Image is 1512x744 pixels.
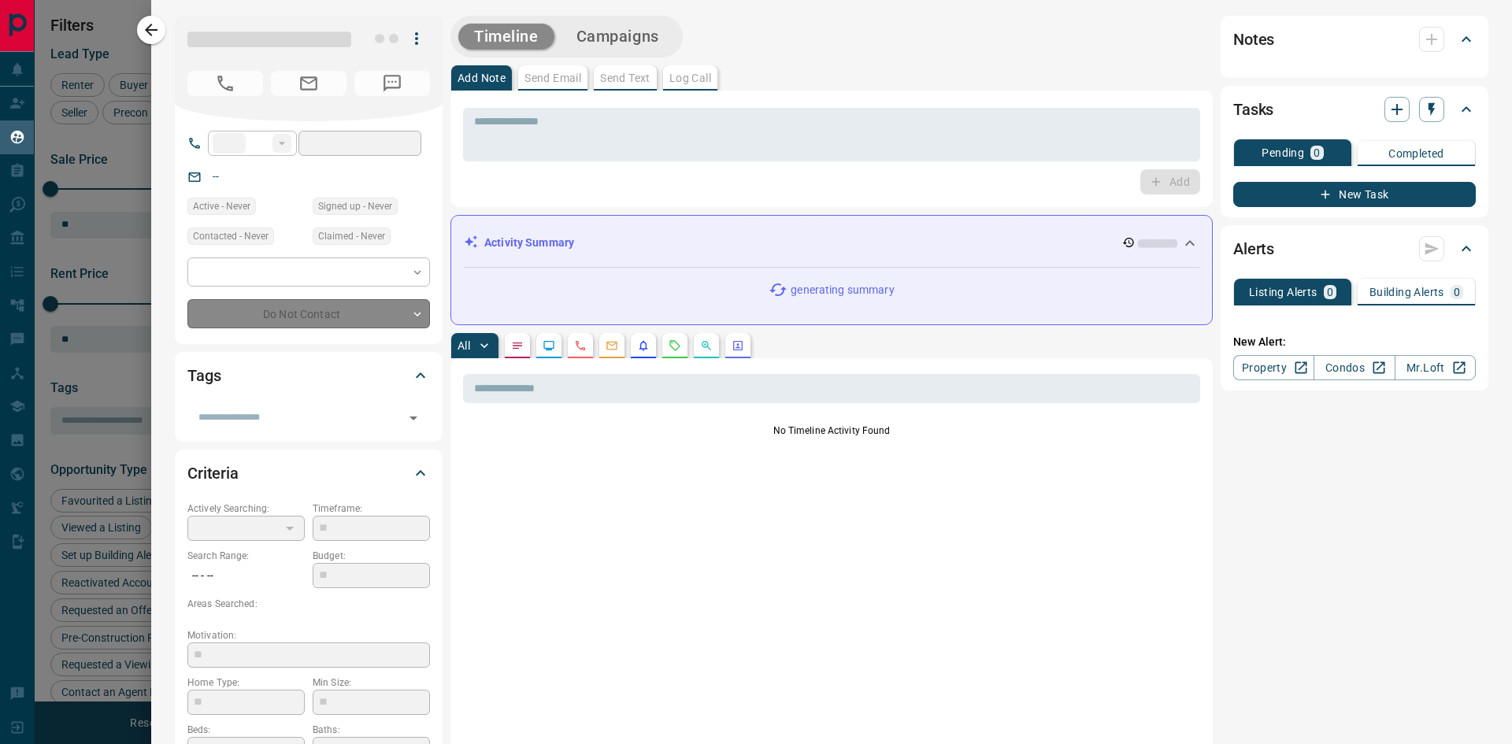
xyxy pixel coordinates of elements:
[637,339,650,352] svg: Listing Alerts
[1233,91,1476,128] div: Tasks
[313,549,430,563] p: Budget:
[318,198,392,214] span: Signed up - Never
[1262,147,1304,158] p: Pending
[1388,148,1444,159] p: Completed
[1233,97,1273,122] h2: Tasks
[187,299,430,328] div: Do Not Contact
[187,563,305,589] p: -- - --
[402,407,424,429] button: Open
[1233,355,1314,380] a: Property
[561,24,675,50] button: Campaigns
[458,24,554,50] button: Timeline
[318,228,385,244] span: Claimed - Never
[669,339,681,352] svg: Requests
[193,198,250,214] span: Active - Never
[464,228,1199,257] div: Activity Summary
[574,339,587,352] svg: Calls
[354,71,430,96] span: No Number
[732,339,744,352] svg: Agent Actions
[271,71,346,96] span: No Email
[1233,334,1476,350] p: New Alert:
[1369,287,1444,298] p: Building Alerts
[1395,355,1476,380] a: Mr.Loft
[484,235,574,251] p: Activity Summary
[700,339,713,352] svg: Opportunities
[1233,20,1476,58] div: Notes
[187,454,430,492] div: Criteria
[1233,230,1476,268] div: Alerts
[187,549,305,563] p: Search Range:
[187,723,305,737] p: Beds:
[511,339,524,352] svg: Notes
[187,461,239,486] h2: Criteria
[213,170,219,183] a: --
[187,628,430,642] p: Motivation:
[187,502,305,516] p: Actively Searching:
[313,723,430,737] p: Baths:
[1233,182,1476,207] button: New Task
[187,357,430,394] div: Tags
[1314,355,1395,380] a: Condos
[1454,287,1460,298] p: 0
[313,502,430,516] p: Timeframe:
[1233,27,1274,52] h2: Notes
[1327,287,1333,298] p: 0
[458,340,470,351] p: All
[187,71,263,96] span: No Number
[1249,287,1317,298] p: Listing Alerts
[187,597,430,611] p: Areas Searched:
[313,676,430,690] p: Min Size:
[193,228,269,244] span: Contacted - Never
[1314,147,1320,158] p: 0
[791,282,894,298] p: generating summary
[187,363,220,388] h2: Tags
[187,676,305,690] p: Home Type:
[463,424,1200,438] p: No Timeline Activity Found
[1233,236,1274,261] h2: Alerts
[458,72,506,83] p: Add Note
[606,339,618,352] svg: Emails
[543,339,555,352] svg: Lead Browsing Activity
